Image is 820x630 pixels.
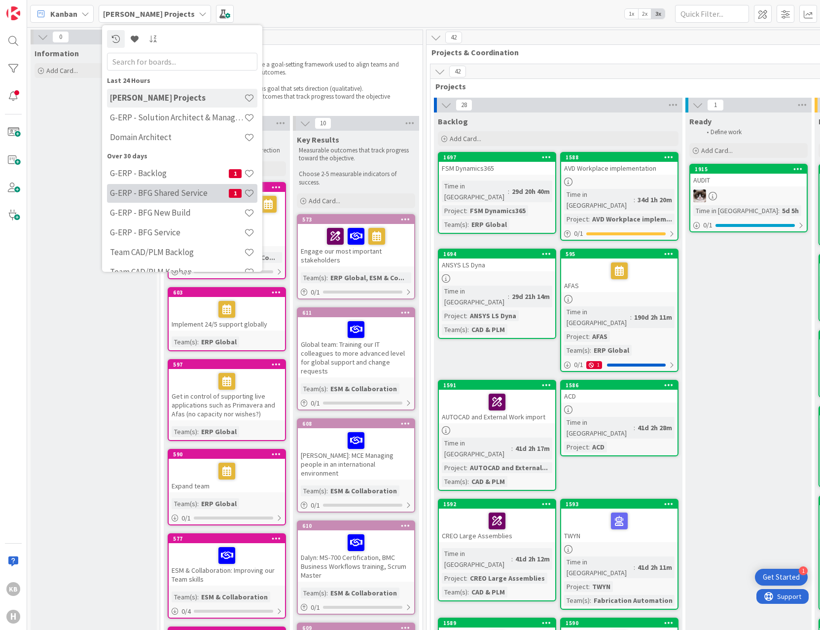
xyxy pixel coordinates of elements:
h4: G-ERP - BFG Shared Service [110,188,229,198]
span: OKRs [165,47,410,57]
div: 34d 1h 20m [635,194,675,205]
div: 1592CREO Large Assemblies [439,500,555,542]
div: Team(s) [301,272,326,283]
div: Global team: Training our IT colleagues to more advanced level for global support and change requ... [298,317,414,377]
div: ERP Global [591,345,632,356]
div: Engage our most important stakeholders [298,224,414,266]
div: 1 [586,361,602,369]
div: Last 24 Hours [107,75,257,86]
div: Team(s) [564,345,590,356]
span: : [467,324,469,335]
div: 1915AUDIT [690,165,807,186]
span: 0 / 1 [574,360,583,370]
span: : [508,186,509,197]
span: 42 [449,66,466,77]
div: 1593TWYN [561,500,677,542]
div: 1591 [439,381,555,390]
span: : [466,462,467,473]
div: 0/1 [298,499,414,512]
span: : [511,554,513,564]
div: ERP Global [469,219,509,230]
div: FSM Dynamics365 [439,162,555,175]
a: 611Global team: Training our IT colleagues to more advanced level for global support and change r... [297,307,415,410]
div: 577ESM & Collaboration: Improving our Team skills [169,534,285,586]
div: Project [442,462,466,473]
div: Team(s) [564,595,590,606]
span: : [630,312,632,323]
span: : [197,426,199,437]
div: 597 [173,361,285,368]
span: 42 [445,32,462,43]
div: 1694 [443,251,555,258]
div: AVD Workplace implementation [561,162,677,175]
div: 1592 [443,501,555,508]
span: : [508,291,509,302]
div: Team(s) [172,426,197,437]
div: 1697 [439,153,555,162]
div: Project [564,442,588,452]
div: 1586 [561,381,677,390]
div: AUTOCAD and External... [467,462,550,473]
div: ESM & Collaboration: Improving our Team skills [169,543,285,586]
div: 573 [302,216,414,223]
input: Quick Filter... [675,5,749,23]
div: AFAS [590,331,610,342]
div: Team(s) [172,336,197,347]
div: Time in [GEOGRAPHIC_DATA] [442,181,508,202]
div: 610Dalyn: MS-700 Certification, BMC Business Workflows training, Scrum Master [298,521,414,582]
div: Project [442,573,466,584]
div: 573Engage our most important stakeholders [298,215,414,266]
h4: G-ERP - BFG New Build [110,208,244,218]
div: 0/1 [298,397,414,409]
div: 1590 [561,619,677,628]
span: : [467,476,469,487]
div: 577 [169,534,285,543]
span: Kanban [50,8,77,20]
div: Time in [GEOGRAPHIC_DATA] [564,306,630,328]
span: : [590,345,591,356]
span: 0 / 1 [311,602,320,613]
div: 1589 [439,619,555,628]
div: 603 [173,289,285,296]
div: CAD & PLM [469,587,507,597]
div: 597 [169,360,285,369]
div: 595 [566,251,677,258]
div: 595AFAS [561,250,677,292]
span: : [466,310,467,321]
div: H [6,610,20,624]
li: Define work [701,128,806,136]
li: : A clear, ambitious goal that sets direction (qualitative). [175,85,412,93]
h4: G-ERP - Solution Architect & Management [110,112,244,122]
div: 0/1 [298,601,414,614]
div: 1593 [566,501,677,508]
div: 603Implement 24/5 support globally [169,288,285,331]
div: Project [564,331,588,342]
span: : [590,595,591,606]
span: 0 / 1 [311,287,320,297]
div: 1592 [439,500,555,509]
p: Measurable outcomes that track progress toward the objective. [299,147,413,163]
span: 1 [229,169,242,178]
span: 0 / 3 [181,267,191,277]
a: 610Dalyn: MS-700 Certification, BMC Business Workflows training, Scrum MasterTeam(s):ESM & Collab... [297,520,415,615]
span: : [197,336,199,347]
div: TWYN [561,509,677,542]
a: 1592CREO Large AssembliesTime in [GEOGRAPHIC_DATA]:41d 2h 12mProject:CREO Large AssembliesTeam(s)... [438,499,556,601]
div: ESM & Collaboration [328,383,399,394]
span: : [634,422,635,433]
div: 611Global team: Training our IT colleagues to more advanced level for global support and change r... [298,308,414,377]
span: : [326,383,328,394]
div: 1588 [561,153,677,162]
a: 603Implement 24/5 support globallyTeam(s):ERP Global [168,287,286,351]
span: 0 / 1 [311,398,320,408]
div: 610 [298,521,414,530]
div: 1588AVD Workplace implementation [561,153,677,175]
p: OKRs (Objectives and Key Results) are a goal-setting framework used to align teams and organizati... [165,61,412,77]
span: 28 [456,99,472,111]
div: Time in [GEOGRAPHIC_DATA] [564,556,634,578]
span: Add Card... [450,134,481,143]
div: 1586 [566,382,677,389]
h4: Domain Architect [110,132,244,142]
span: Information [35,48,79,58]
div: 1586ACD [561,381,677,403]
